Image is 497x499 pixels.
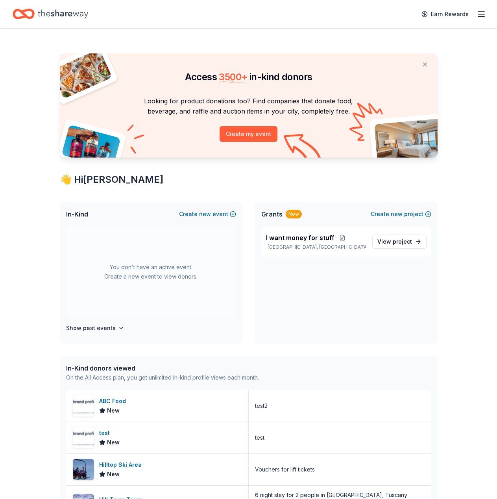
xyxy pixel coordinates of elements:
img: Image for Hilltop Ski Area [73,459,94,480]
button: Show past events [66,323,124,333]
span: New [107,406,120,415]
a: Earn Rewards [417,7,473,21]
div: You don't have an active event. Create a new event to view donors. [66,227,236,317]
span: new [199,209,211,219]
div: On the All Access plan, you get unlimited in-kind profile views each month. [66,373,259,382]
button: Create my event [220,126,277,142]
span: In-Kind [66,209,88,219]
span: project [393,238,412,245]
span: Access in-kind donors [185,71,312,83]
div: ABC Food [99,396,129,406]
div: test [99,428,120,438]
span: I want money for stuff [266,233,334,242]
span: Grants [261,209,283,219]
p: [GEOGRAPHIC_DATA], [GEOGRAPHIC_DATA] [266,244,366,250]
span: New [107,470,120,479]
p: Looking for product donations too? Find companies that donate food, beverage, and raffle and auct... [69,96,428,117]
span: 3500 + [219,71,247,83]
span: new [391,209,403,219]
img: Image for ABC Food [73,395,94,416]
img: Image for test [73,427,94,448]
div: New [286,210,302,218]
h4: Show past events [66,323,116,333]
a: Home [13,5,88,23]
div: test2 [255,401,268,411]
a: View project [372,235,427,249]
img: Curvy arrow [284,134,323,163]
div: Vouchers for lift tickets [255,465,315,474]
div: In-Kind donors viewed [66,363,259,373]
div: test [255,433,264,442]
button: Createnewevent [179,209,236,219]
span: View [377,237,412,246]
span: New [107,438,120,447]
img: Pizza [51,49,112,99]
button: Createnewproject [371,209,431,219]
div: Hilltop Ski Area [99,460,145,470]
div: 👋 Hi [PERSON_NAME] [60,173,438,186]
